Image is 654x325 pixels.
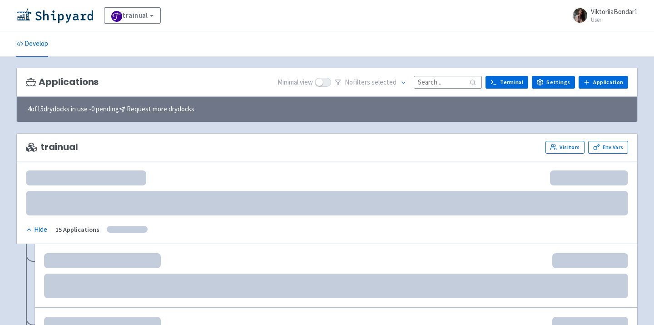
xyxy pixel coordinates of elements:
[16,31,48,57] a: Develop
[16,8,93,23] img: Shipyard logo
[26,77,99,87] h3: Applications
[26,225,48,235] button: Hide
[414,76,482,88] input: Search...
[591,7,638,16] span: ViktoriiaBondar1
[532,76,575,89] a: Settings
[28,104,194,115] span: 4 of 15 drydocks in use - 0 pending
[579,76,628,89] a: Application
[545,141,585,154] a: Visitors
[26,142,78,152] span: trainual
[486,76,528,89] a: Terminal
[55,225,99,235] div: 15 Applications
[345,77,396,88] span: No filter s
[26,225,47,235] div: Hide
[372,78,396,86] span: selected
[567,8,638,23] a: ViktoriiaBondar1 User
[277,77,313,88] span: Minimal view
[127,105,194,113] u: Request more drydocks
[591,17,638,23] small: User
[104,7,161,24] a: trainual
[588,141,628,154] a: Env Vars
